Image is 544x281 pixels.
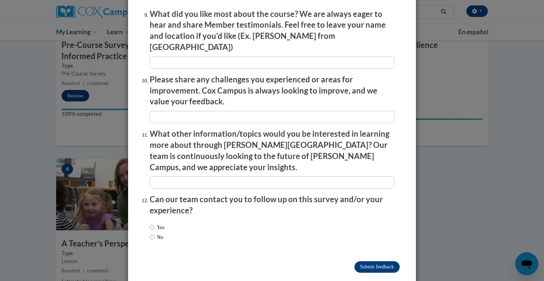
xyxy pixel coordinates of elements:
p: Please share any challenges you experienced or areas for improvement. Cox Campus is always lookin... [150,74,394,107]
label: Yes [150,223,164,231]
p: What did you like most about the course? We are always eager to hear and share Member testimonial... [150,9,394,53]
input: Submit feedback [354,261,400,273]
input: Yes [150,223,154,231]
p: Can our team contact you to follow up on this survey and/or your experience? [150,194,394,216]
input: No [150,233,154,241]
label: No [150,233,163,241]
p: What other information/topics would you be interested in learning more about through [PERSON_NAME... [150,128,394,173]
